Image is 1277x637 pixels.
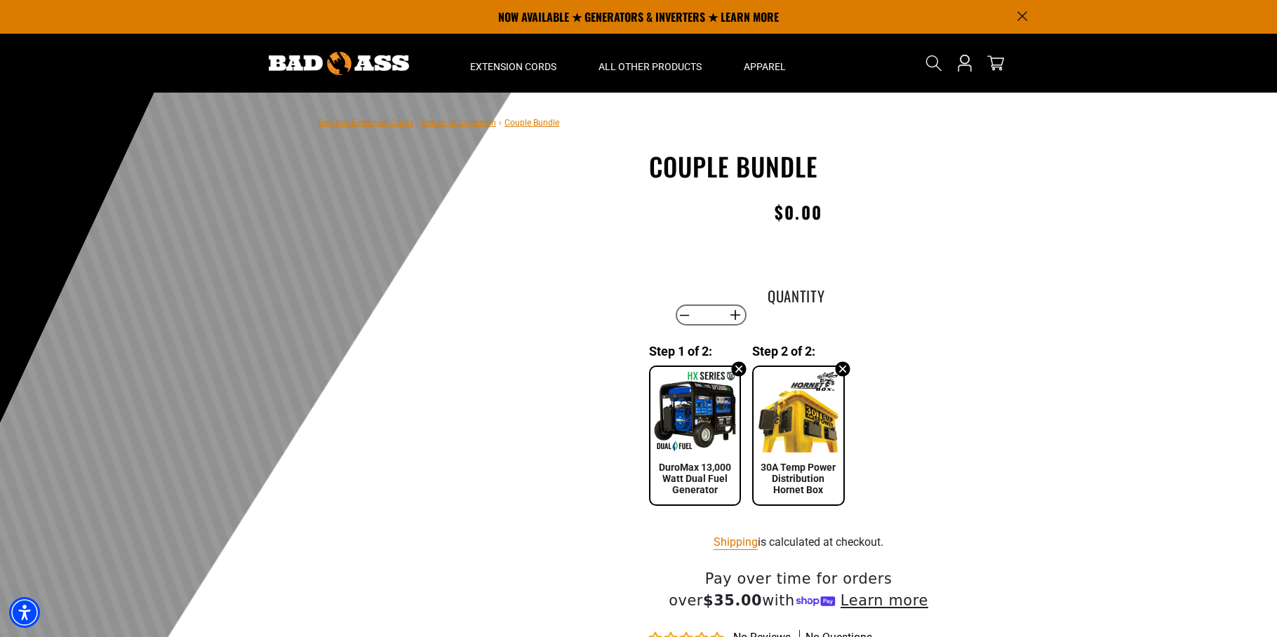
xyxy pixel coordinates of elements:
[984,55,1007,72] a: cart
[9,597,40,628] div: Accessibility Menu
[954,34,976,93] a: Open this option
[422,118,496,128] a: Return to Collection
[744,60,786,73] span: Apparel
[599,60,702,73] span: All Other Products
[319,118,413,128] a: Bad Ass Extension Cords
[654,370,736,452] img: DuroMax 13,000 Watt Dual Fuel Generator
[649,152,948,181] h1: Couple Bundle
[470,60,556,73] span: Extension Cords
[923,52,945,74] summary: Search
[577,34,723,93] summary: All Other Products
[649,344,741,358] div: Step 1 of 2:
[723,34,807,93] summary: Apparel
[319,114,559,130] nav: breadcrumbs
[714,535,758,549] a: Shipping
[449,34,577,93] summary: Extension Cords
[499,118,502,128] span: ›
[761,285,831,303] label: Quantity
[654,462,736,501] div: DuroMax 13,000 Watt Dual Fuel Generator
[757,462,839,501] div: 30A Temp Power Distribution Hornet Box
[752,344,844,358] div: Step 2 of 2:
[649,532,948,551] div: is calculated at checkout.
[269,52,409,75] img: Bad Ass Extension Cords
[775,199,822,224] span: $0.00
[416,118,419,128] span: ›
[757,370,839,452] img: 30A Temp Power Distribution Hornet Box
[504,118,559,128] span: Couple Bundle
